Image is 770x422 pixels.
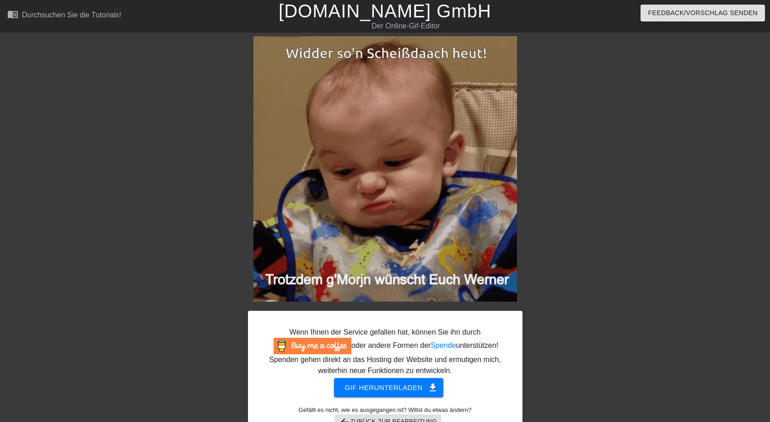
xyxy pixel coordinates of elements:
span: menu_book [7,9,18,20]
span: Feedback/Vorschlag senden [648,7,758,19]
img: Kauf Mir Einen Kaffee [274,338,351,354]
a: Gif herunterladen [327,383,444,391]
div: Wenn Ihnen der Service gefallen hat, können Sie ihn durch oder andere Formen der unterstützen! Sp... [264,327,506,376]
span: get_app [427,382,438,393]
button: Feedback/Vorschlag senden [641,5,765,22]
button: Gif herunterladen [334,378,444,397]
a: Spende [431,341,456,349]
span: Gif herunterladen [345,382,433,394]
div: Durchsuchen Sie die Tutorials! [22,11,121,19]
img: TwYZkZ3c.gif [253,36,517,302]
a: Durchsuchen Sie die Tutorials! [7,9,121,23]
a: [DOMAIN_NAME] GmbH [279,1,491,21]
div: Der Online-Gif-Editor [261,21,550,32]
